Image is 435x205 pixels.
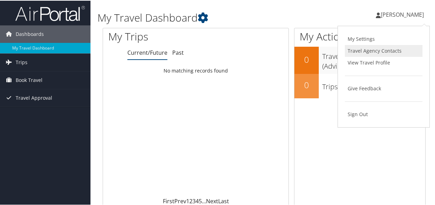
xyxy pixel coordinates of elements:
span: Book Travel [16,71,42,88]
a: 1 [186,197,189,204]
a: 4 [196,197,199,204]
a: Next [206,197,218,204]
h3: Travel Approvals Pending (Advisor Booked) [322,47,425,70]
img: airportal-logo.png [15,5,85,21]
a: Travel Agency Contacts [345,44,422,56]
a: Give Feedback [345,82,422,94]
td: No matching records found [103,64,288,76]
span: Trips [16,53,27,70]
span: Dashboards [16,25,44,42]
a: 0Trips Missing Hotels [294,73,425,98]
a: Prev [174,197,186,204]
h3: Trips Missing Hotels [322,78,425,91]
a: Last [218,197,229,204]
h2: 0 [294,78,319,90]
span: Travel Approval [16,89,52,106]
h1: My Action Items [294,29,425,43]
a: First [163,197,174,204]
span: [PERSON_NAME] [381,10,424,18]
a: My Settings [345,32,422,44]
h2: 0 [294,53,319,65]
a: [PERSON_NAME] [376,3,431,24]
h1: My Travel Dashboard [97,10,320,24]
a: Past [172,48,184,56]
span: … [202,197,206,204]
a: 0Travel Approvals Pending (Advisor Booked) [294,46,425,73]
a: Current/Future [127,48,167,56]
a: 5 [199,197,202,204]
a: 3 [192,197,196,204]
a: Sign Out [345,108,422,120]
a: View Travel Profile [345,56,422,68]
a: 2 [189,197,192,204]
h1: My Trips [108,29,206,43]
